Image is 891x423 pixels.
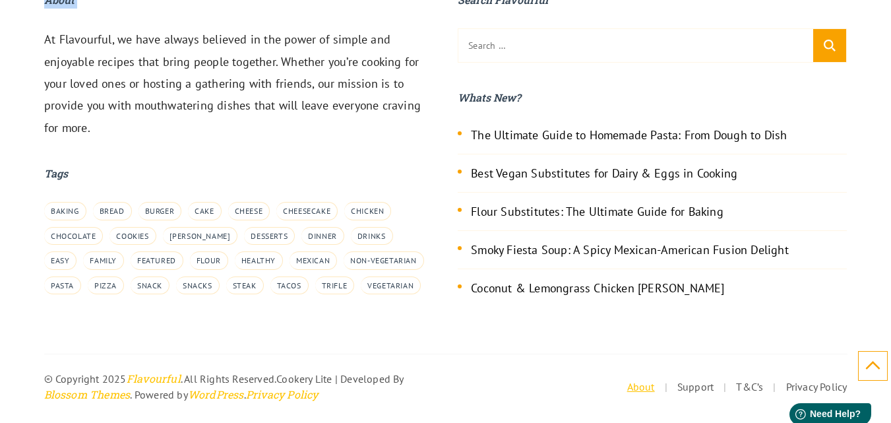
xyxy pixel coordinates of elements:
[677,380,714,393] a: Support
[315,277,355,295] a: Trifle (1 item)
[226,277,264,295] a: steak (1 item)
[471,280,724,296] a: Coconut & Lemongrass Chicken [PERSON_NAME]
[44,28,433,139] p: At Flavourful, we have always believed in the power of simple and enjoyable recipes that bring pe...
[344,251,423,270] a: Non-Vegetarian (2 items)
[813,29,846,62] input: Search
[109,227,156,245] a: Cookies (1 item)
[138,202,182,220] a: Burger (1 item)
[44,165,433,182] h2: Tags
[93,202,132,220] a: Bread (1 item)
[627,380,655,393] a: About
[471,242,789,257] a: Smoky Fiesta Soup: A Spicy Mexican-American Fusion Delight
[471,127,787,143] a: The Ultimate Guide to Homemade Pasta: From Dough to Dish
[44,202,86,220] a: baking (1 item)
[361,277,421,295] a: Vegetarian (9 items)
[235,251,283,270] a: Healthy (6 items)
[344,202,391,220] a: Chicken (1 item)
[44,227,103,245] a: Chocolate (6 items)
[44,277,81,295] a: Pasta (1 item)
[244,227,295,245] a: Desserts (19 items)
[44,387,131,403] a: Blossom Themes
[163,227,238,245] a: Curry (1 item)
[188,387,244,403] a: WordPress
[276,202,338,220] a: Cheesecake (1 item)
[458,89,847,106] h2: Whats New?
[176,277,220,295] a: Snacks (1 item)
[471,166,737,181] a: Best Vegan Substitutes for Dairy & Eggs in Cooking
[246,387,319,403] a: Privacy Policy
[471,204,723,219] a: Flour Substitutes: The Ultimate Guide for Baking
[190,251,228,270] a: flour (1 item)
[188,202,221,220] a: Cake (4 items)
[131,277,169,295] a: Snack (16 items)
[127,371,181,387] a: Flavourful
[44,251,77,270] a: Easy (1 item)
[228,202,270,220] a: Cheese (7 items)
[786,380,847,393] a: Privacy Policy
[44,372,277,385] span: © Copyright 2025 . All Rights Reserved.
[131,251,183,270] a: Featured (14 items)
[351,227,393,245] a: Drinks (1 item)
[44,371,446,403] div: Cookery Lite | Developed By . Powered by .
[290,251,337,270] a: Mexican (2 items)
[88,277,124,295] a: Pizza (1 item)
[83,251,124,270] a: Family (1 item)
[736,380,763,393] a: T&C’s
[270,277,309,295] a: Tacos (2 items)
[301,227,344,245] a: Dinner (12 items)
